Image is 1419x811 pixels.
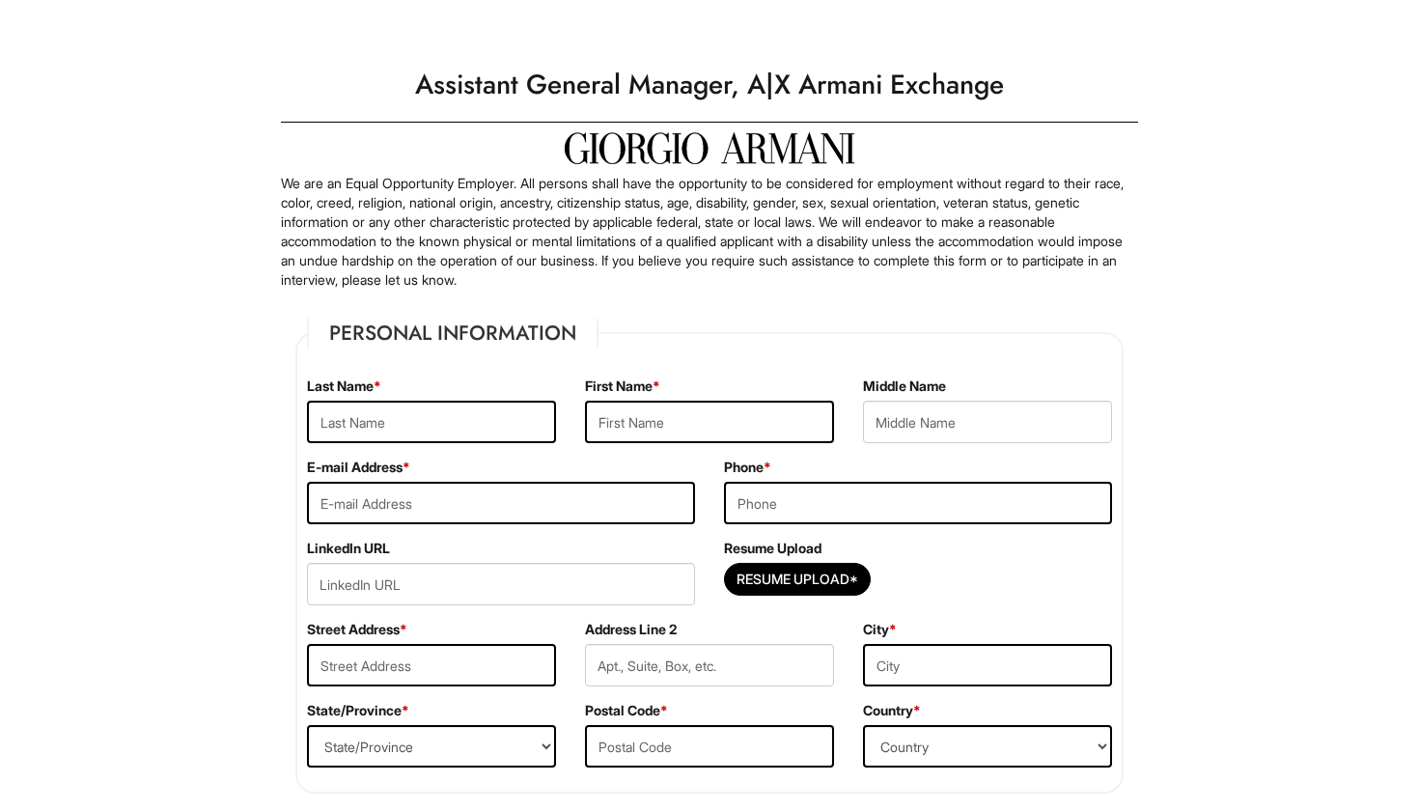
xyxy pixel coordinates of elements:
select: Country [863,725,1112,768]
label: State/Province [307,701,409,720]
label: Phone [724,458,771,477]
img: Giorgio Armani [565,132,854,164]
label: Country [863,701,921,720]
input: First Name [585,401,834,443]
input: E-mail Address [307,482,695,524]
input: Postal Code [585,725,834,768]
label: First Name [585,377,660,396]
input: Last Name [307,401,556,443]
legend: Personal Information [307,319,598,348]
label: City [863,620,897,639]
label: Middle Name [863,377,946,396]
label: Resume Upload [724,539,821,558]
label: Last Name [307,377,381,396]
label: Postal Code [585,701,668,720]
label: Address Line 2 [585,620,677,639]
input: Phone [724,482,1112,524]
select: State/Province [307,725,556,768]
label: LinkedIn URL [307,539,390,558]
label: E-mail Address [307,458,410,477]
input: Apt., Suite, Box, etc. [585,644,834,686]
input: Middle Name [863,401,1112,443]
h1: Assistant General Manager, A|X Armani Exchange [271,58,1148,112]
input: LinkedIn URL [307,563,695,605]
input: Street Address [307,644,556,686]
p: We are an Equal Opportunity Employer. All persons shall have the opportunity to be considered for... [281,174,1138,290]
button: Resume Upload*Resume Upload* [724,563,871,596]
label: Street Address [307,620,407,639]
input: City [863,644,1112,686]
